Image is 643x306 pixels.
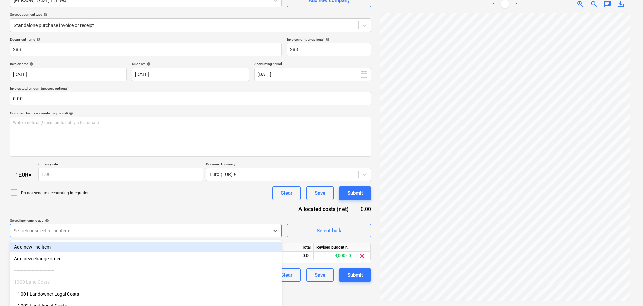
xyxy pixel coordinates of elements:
button: [DATE] [254,68,371,81]
div: Submit [347,271,363,279]
div: Save [315,271,325,279]
input: Document name [10,43,282,56]
p: Invoice total amount (net cost, optional) [10,86,371,92]
div: Add new line-item [10,242,282,252]
p: Document currency [206,162,371,168]
div: 0.00 [359,205,371,213]
div: Invoice date [10,62,127,66]
p: Currency rate [38,162,203,168]
div: Clear [281,271,292,279]
div: ------------------------------ [10,265,282,276]
span: help [42,13,47,17]
p: Do not send to accounting integration [21,190,90,196]
div: Clear [281,189,292,198]
input: Due date not specified [132,68,249,81]
div: Add new change order [10,253,282,264]
div: 1000 Land Costs [10,277,282,288]
div: Comment for the accountant (optional) [10,111,371,115]
button: Save [306,186,334,200]
div: Total [273,243,314,252]
div: -- 1001 Landowner Legal Costs [10,289,282,299]
button: Select bulk [287,224,371,237]
span: clear [358,252,366,260]
span: help [35,37,40,41]
div: Save [315,189,325,198]
span: help [68,111,73,115]
span: help [324,37,330,41]
span: help [145,62,151,66]
div: Revised budget remaining [314,243,354,252]
div: 4,000.00 [314,252,354,260]
p: Accounting period [254,62,371,68]
button: Submit [339,186,371,200]
input: Invoice number [287,43,371,56]
span: help [44,219,49,223]
input: Invoice total amount (net cost, optional) [10,92,371,105]
button: Clear [272,186,301,200]
div: Submit [347,189,363,198]
div: Document name [10,37,282,42]
input: Invoice date not specified [10,68,127,81]
div: Select line-items to add [10,218,282,223]
span: help [28,62,33,66]
button: Save [306,268,334,282]
button: Submit [339,268,371,282]
div: 1 EUR = [10,172,38,178]
div: Invoice number (optional) [287,37,371,42]
div: 0.00 [273,252,314,260]
div: Select document type [10,12,371,17]
iframe: Chat Widget [609,274,643,306]
button: Clear [272,268,301,282]
div: Due date [132,62,249,66]
div: Select bulk [317,226,341,235]
div: Allocated costs (net) [284,205,359,213]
